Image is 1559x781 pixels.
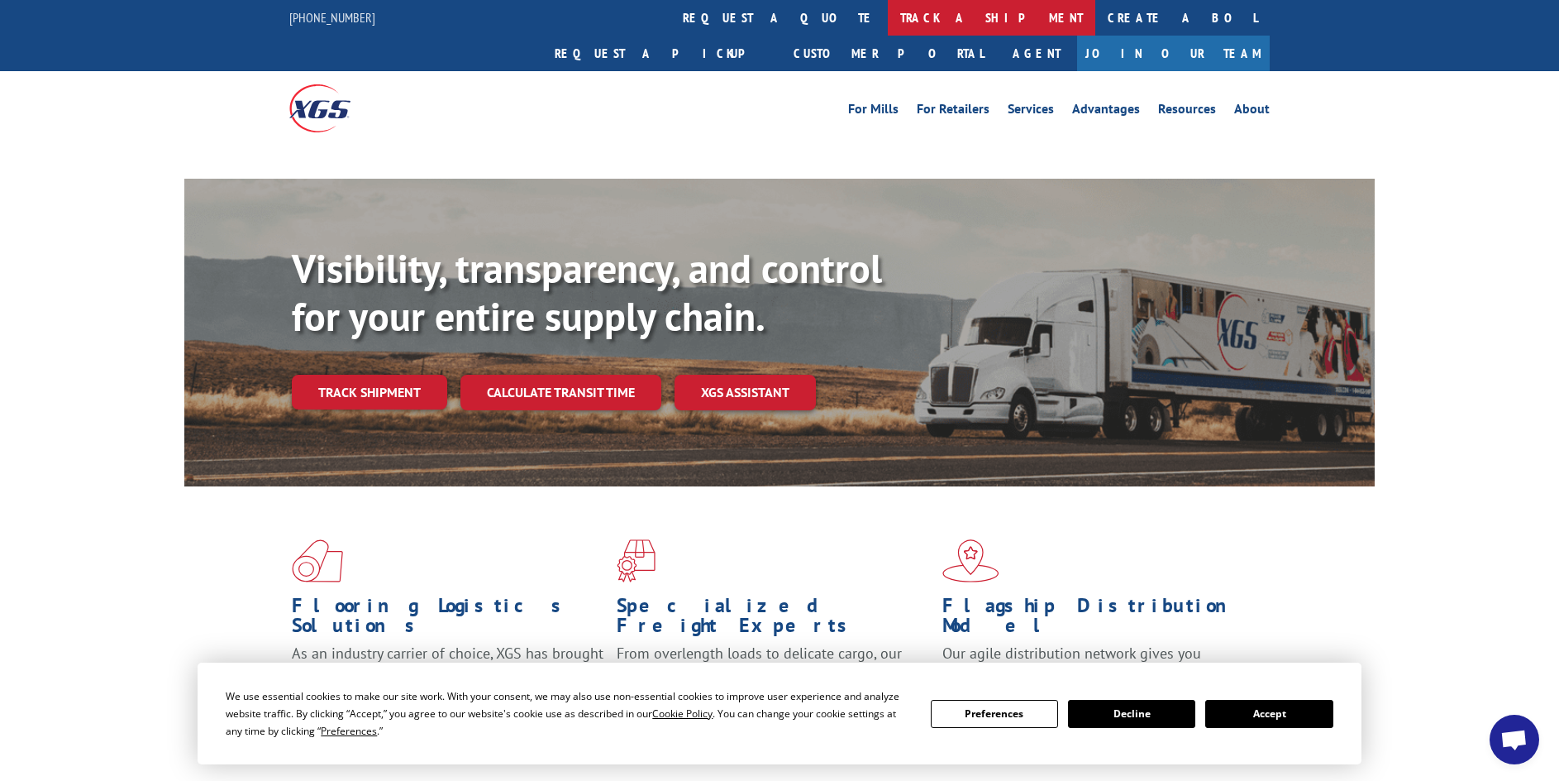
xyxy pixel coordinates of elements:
[942,596,1255,644] h1: Flagship Distribution Model
[1234,103,1270,121] a: About
[617,596,929,644] h1: Specialized Freight Experts
[1008,103,1054,121] a: Services
[1072,103,1140,121] a: Advantages
[292,644,603,702] span: As an industry carrier of choice, XGS has brought innovation and dedication to flooring logistics...
[917,103,989,121] a: For Retailers
[1068,700,1195,728] button: Decline
[321,724,377,738] span: Preferences
[942,644,1247,683] span: Our agile distribution network gives you nationwide inventory management on demand.
[460,375,661,410] a: Calculate transit time
[289,9,375,26] a: [PHONE_NUMBER]
[781,36,996,71] a: Customer Portal
[292,375,447,410] a: Track shipment
[617,644,929,717] p: From overlength loads to delicate cargo, our experienced staff knows the best way to move your fr...
[198,663,1361,764] div: Cookie Consent Prompt
[226,688,910,740] div: We use essential cookies to make our site work. With your consent, we may also use non-essential ...
[1205,700,1333,728] button: Accept
[1490,715,1539,764] div: Open chat
[1158,103,1216,121] a: Resources
[1077,36,1270,71] a: Join Our Team
[848,103,899,121] a: For Mills
[942,539,999,582] img: xgs-icon-flagship-distribution-model-red
[675,375,816,410] a: XGS ASSISTANT
[652,707,713,721] span: Cookie Policy
[292,596,604,644] h1: Flooring Logistics Solutions
[292,539,343,582] img: xgs-icon-total-supply-chain-intelligence-red
[996,36,1077,71] a: Agent
[292,242,882,342] b: Visibility, transparency, and control for your entire supply chain.
[617,539,656,582] img: xgs-icon-focused-on-flooring-red
[931,700,1058,728] button: Preferences
[542,36,781,71] a: Request a pickup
